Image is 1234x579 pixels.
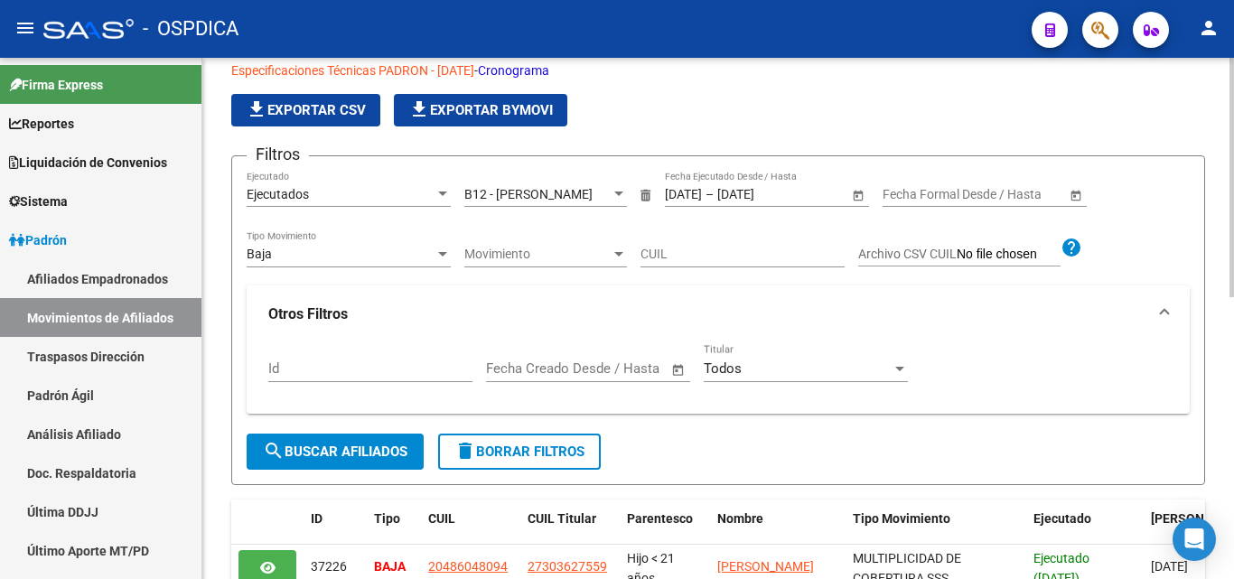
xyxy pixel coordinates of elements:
[394,94,567,126] button: Exportar Bymovi
[478,63,549,78] a: Cronograma
[1144,500,1234,559] datatable-header-cell: Fecha Formal
[846,500,1026,559] datatable-header-cell: Tipo Movimiento
[421,500,520,559] datatable-header-cell: CUIL
[374,511,400,526] span: Tipo
[883,187,939,202] input: Start date
[367,500,421,559] datatable-header-cell: Tipo
[408,98,430,120] mat-icon: file_download
[438,434,601,470] button: Borrar Filtros
[9,114,74,134] span: Reportes
[231,61,899,80] p: -
[706,187,714,202] span: –
[561,360,649,377] input: End date
[1033,511,1091,526] span: Ejecutado
[311,511,323,526] span: ID
[143,9,238,49] span: - OSPDICA
[464,187,593,201] span: B12 - [PERSON_NAME]
[528,511,596,526] span: CUIL Titular
[454,440,476,462] mat-icon: delete
[710,500,846,559] datatable-header-cell: Nombre
[1061,237,1082,258] mat-icon: help
[14,17,36,39] mat-icon: menu
[704,360,742,377] span: Todos
[454,444,584,460] span: Borrar Filtros
[247,247,272,261] span: Baja
[520,500,620,559] datatable-header-cell: CUIL Titular
[717,187,806,202] input: End date
[231,63,474,78] a: Especificaciones Técnicas PADRON - [DATE]
[247,343,1190,414] div: Otros Filtros
[620,500,710,559] datatable-header-cell: Parentesco
[311,559,347,574] span: 37226
[9,153,167,173] span: Liquidación de Convenios
[231,94,380,126] button: Exportar CSV
[464,247,611,262] span: Movimiento
[668,360,689,380] button: Open calendar
[853,511,950,526] span: Tipo Movimiento
[957,247,1061,263] input: Archivo CSV CUIL
[247,142,309,167] h3: Filtros
[528,559,607,574] span: 27303627559
[858,247,957,261] span: Archivo CSV CUIL
[247,187,309,201] span: Ejecutados
[263,444,407,460] span: Buscar Afiliados
[1198,17,1220,39] mat-icon: person
[428,559,508,574] span: 20486048094
[247,285,1190,343] mat-expansion-panel-header: Otros Filtros
[848,185,867,204] button: Open calendar
[9,191,68,211] span: Sistema
[246,102,366,118] span: Exportar CSV
[428,511,455,526] span: CUIL
[247,434,424,470] button: Buscar Afiliados
[9,230,67,250] span: Padrón
[304,500,367,559] datatable-header-cell: ID
[1173,518,1216,561] div: Open Intercom Messenger
[717,511,763,526] span: Nombre
[263,440,285,462] mat-icon: search
[627,511,693,526] span: Parentesco
[717,559,814,574] span: [PERSON_NAME]
[374,559,406,574] strong: BAJA
[665,187,702,202] input: Start date
[954,187,1042,202] input: End date
[1151,559,1188,574] span: [DATE]
[1026,500,1144,559] datatable-header-cell: Ejecutado
[268,304,348,324] strong: Otros Filtros
[246,98,267,120] mat-icon: file_download
[1066,185,1085,204] button: Open calendar
[486,360,545,377] input: Start date
[9,75,103,95] span: Firma Express
[408,102,553,118] span: Exportar Bymovi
